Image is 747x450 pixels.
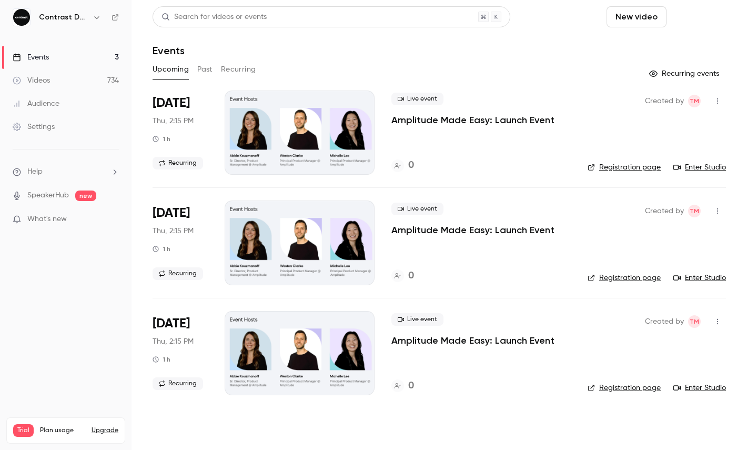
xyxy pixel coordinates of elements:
span: Tim Minton [688,315,701,328]
span: Help [27,166,43,177]
span: Thu, 2:15 PM [153,336,194,347]
button: Recurring events [644,65,726,82]
span: Live event [391,313,443,326]
a: Registration page [588,162,661,173]
span: Recurring [153,157,203,169]
div: 1 h [153,245,170,253]
h4: 0 [408,158,414,173]
button: Schedule [671,6,726,27]
div: 1 h [153,355,170,364]
span: Tim Minton [688,95,701,107]
a: 0 [391,158,414,173]
a: SpeakerHub [27,190,69,201]
span: TM [690,95,699,107]
span: new [75,191,96,201]
span: What's new [27,214,67,225]
span: Trial [13,424,34,437]
a: Amplitude Made Easy: Launch Event [391,334,554,347]
a: Enter Studio [673,383,726,393]
div: 1 h [153,135,170,143]
span: [DATE] [153,315,190,332]
a: Enter Studio [673,273,726,283]
span: Plan usage [40,426,85,435]
span: Live event [391,203,443,215]
button: Past [197,61,213,78]
span: Tim Minton [688,205,701,217]
span: [DATE] [153,205,190,222]
a: Amplitude Made Easy: Launch Event [391,114,554,126]
div: Settings [13,122,55,132]
span: TM [690,205,699,217]
div: Events [13,52,49,63]
a: Amplitude Made Easy: Launch Event [391,224,554,236]
span: Created by [645,205,684,217]
li: help-dropdown-opener [13,166,119,177]
span: Recurring [153,377,203,390]
a: Enter Studio [673,162,726,173]
span: Created by [645,315,684,328]
img: Contrast Demos [13,9,30,26]
h1: Events [153,44,185,57]
span: Recurring [153,267,203,280]
button: Upgrade [92,426,118,435]
button: New video [607,6,667,27]
div: Oct 23 Thu, 1:15 PM (Europe/London) [153,311,208,395]
span: Thu, 2:15 PM [153,226,194,236]
span: TM [690,315,699,328]
span: Live event [391,93,443,105]
div: Search for videos or events [161,12,267,23]
div: Oct 9 Thu, 1:15 PM (Europe/London) [153,91,208,175]
div: Oct 16 Thu, 1:15 PM (Europe/London) [153,201,208,285]
button: Recurring [221,61,256,78]
div: Audience [13,98,59,109]
a: Registration page [588,383,661,393]
button: Upcoming [153,61,189,78]
a: 0 [391,379,414,393]
a: Registration page [588,273,661,283]
span: [DATE] [153,95,190,112]
h6: Contrast Demos [39,12,88,23]
a: 0 [391,269,414,283]
h4: 0 [408,379,414,393]
span: Created by [645,95,684,107]
div: Videos [13,75,50,86]
h4: 0 [408,269,414,283]
span: Thu, 2:15 PM [153,116,194,126]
